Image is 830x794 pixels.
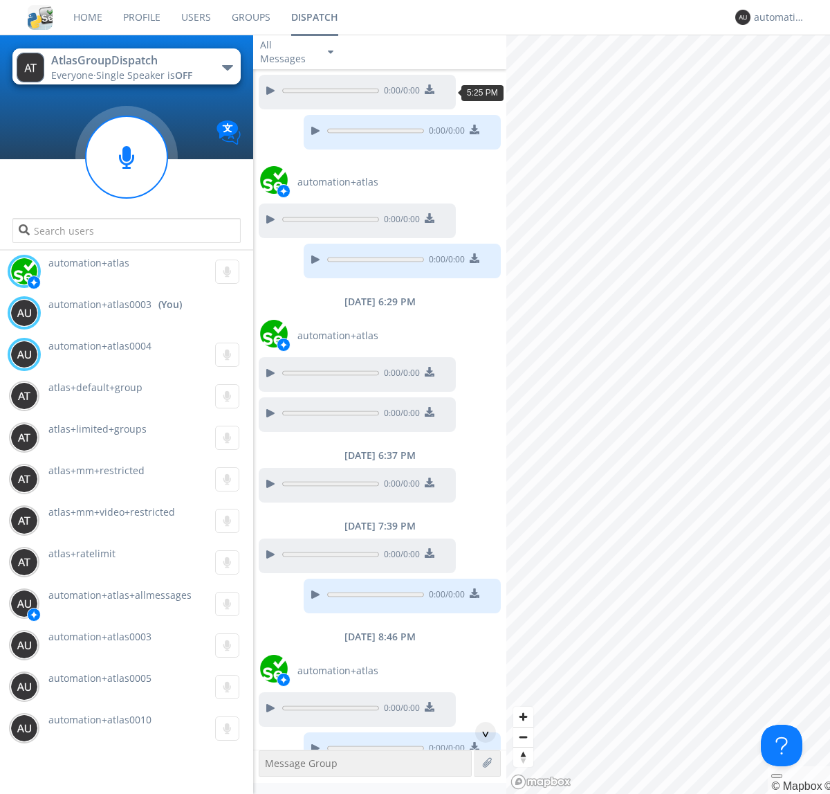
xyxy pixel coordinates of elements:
img: 373638.png [10,424,38,451]
span: 0:00 / 0:00 [424,125,465,140]
div: (You) [158,298,182,312]
span: atlas+mm+restricted [48,464,145,477]
span: Single Speaker is [96,69,192,82]
span: 0:00 / 0:00 [379,548,420,563]
img: 373638.png [10,299,38,327]
span: automation+atlas [297,329,378,343]
div: AtlasGroupDispatch [51,53,207,69]
img: cddb5a64eb264b2086981ab96f4c1ba7 [28,5,53,30]
span: 5:25 PM [467,88,498,98]
img: d2d01cd9b4174d08988066c6d424eccd [260,320,288,348]
img: 373638.png [735,10,750,25]
img: 373638.png [10,382,38,410]
img: download media button [470,588,479,598]
span: atlas+ratelimit [48,547,116,560]
img: caret-down-sm.svg [328,51,333,54]
span: automation+atlas [297,175,378,189]
div: automation+atlas0003 [754,10,806,24]
span: 0:00 / 0:00 [379,407,420,422]
button: Zoom out [513,727,533,747]
div: ^ [475,722,496,743]
span: automation+atlas0003 [48,298,151,312]
img: 373638.png [10,548,38,576]
span: automation+atlas0005 [48,671,151,685]
button: Reset bearing to north [513,747,533,767]
a: Mapbox logo [510,774,571,790]
div: [DATE] 8:46 PM [253,630,506,644]
img: download media button [425,84,434,94]
div: [DATE] 7:39 PM [253,519,506,533]
img: 373638.png [10,507,38,534]
img: download media button [425,213,434,223]
span: 0:00 / 0:00 [379,478,420,493]
img: download media button [470,125,479,134]
img: 373638.png [17,53,44,82]
span: automation+atlas [48,256,129,269]
img: download media button [470,253,479,263]
input: Search users [12,218,240,243]
img: download media button [470,742,479,752]
img: download media button [425,367,434,377]
span: 0:00 / 0:00 [424,588,465,604]
img: download media button [425,407,434,417]
img: d2d01cd9b4174d08988066c6d424eccd [260,166,288,194]
span: 0:00 / 0:00 [424,742,465,757]
div: Everyone · [51,69,207,82]
img: 373638.png [10,631,38,659]
img: 373638.png [10,590,38,617]
img: download media button [425,478,434,487]
span: 0:00 / 0:00 [424,253,465,269]
button: AtlasGroupDispatchEveryone·Single Speaker isOFF [12,48,240,84]
img: 373638.png [10,673,38,701]
span: automation+atlas0010 [48,713,151,726]
span: automation+atlas0003 [48,630,151,643]
span: 0:00 / 0:00 [379,702,420,717]
span: atlas+default+group [48,381,142,394]
div: [DATE] 6:29 PM [253,295,506,309]
span: automation+atlas [297,664,378,678]
img: d2d01cd9b4174d08988066c6d424eccd [260,655,288,683]
button: Toggle attribution [771,774,782,778]
span: 0:00 / 0:00 [379,84,420,100]
span: OFF [175,69,192,82]
span: atlas+limited+groups [48,422,147,435]
img: 373638.png [10,341,38,368]
div: All Messages [260,38,315,66]
span: automation+atlas0004 [48,339,151,352]
img: Translation enabled [216,120,241,145]
img: download media button [425,548,434,558]
button: Zoom in [513,707,533,727]
div: [DATE] 6:37 PM [253,449,506,462]
a: Mapbox [771,780,822,792]
span: atlas+mm+video+restricted [48,505,175,518]
img: download media button [425,702,434,712]
span: 0:00 / 0:00 [379,367,420,382]
iframe: Toggle Customer Support [761,725,802,766]
span: automation+atlas+allmessages [48,588,192,602]
img: d2d01cd9b4174d08988066c6d424eccd [10,258,38,285]
span: 0:00 / 0:00 [379,213,420,228]
img: 373638.png [10,714,38,742]
img: 373638.png [10,465,38,493]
